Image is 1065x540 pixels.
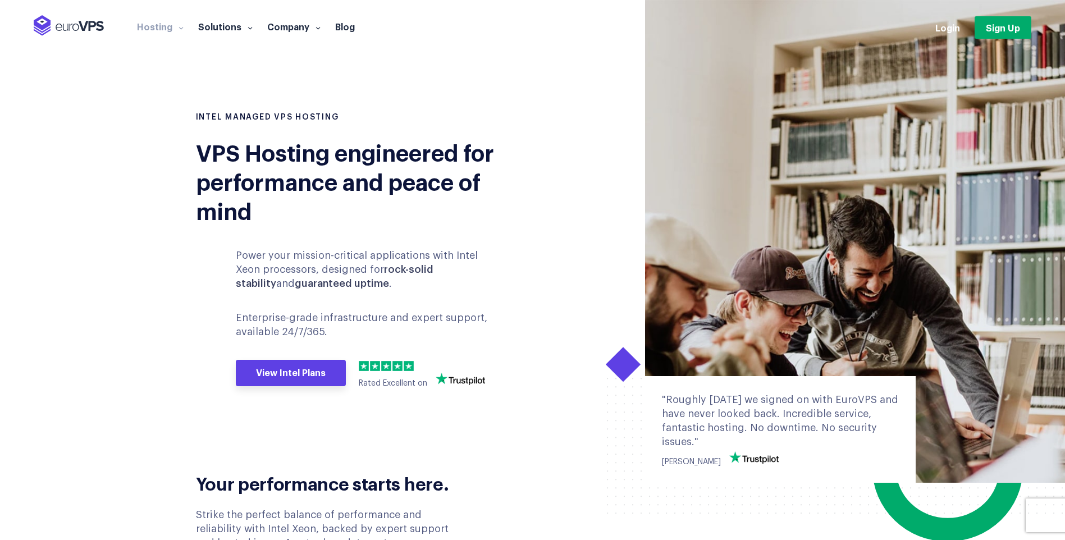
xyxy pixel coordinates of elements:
img: EuroVPS [34,15,104,36]
a: Login [935,21,960,34]
img: 5 [404,361,414,371]
b: rock-solid stability [236,264,433,289]
a: View Intel Plans [236,360,346,387]
h1: INTEL MANAGED VPS HOSTING [196,112,524,123]
img: 3 [381,361,391,371]
b: guaranteed uptime [295,278,389,289]
span: Rated Excellent on [359,379,427,387]
a: Solutions [191,21,260,32]
div: "Roughly [DATE] we signed on with EuroVPS and have never looked back. Incredible service, fantast... [662,393,899,450]
img: 2 [370,361,380,371]
img: 1 [359,361,369,371]
span: [PERSON_NAME] [662,458,721,466]
a: Blog [328,21,362,32]
div: VPS Hosting engineered for performance and peace of mind [196,137,524,225]
a: Sign Up [975,16,1031,39]
a: Hosting [130,21,191,32]
img: 4 [392,361,403,371]
a: Company [260,21,328,32]
h2: Your performance starts here. [196,472,467,494]
p: Power your mission-critical applications with Intel Xeon processors, designed for and . [236,249,502,291]
p: Enterprise-grade infrastructure and expert support, available 24/7/365. [236,311,502,339]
